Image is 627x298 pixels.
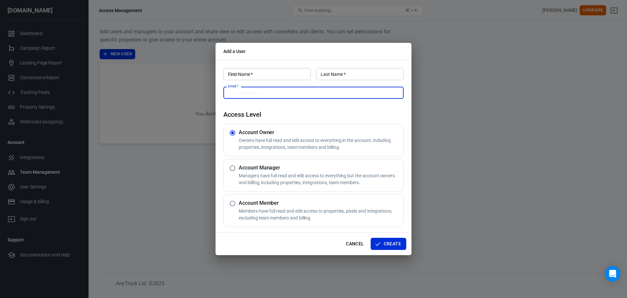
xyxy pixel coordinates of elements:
[605,266,620,282] div: Open Intercom Messenger
[239,208,401,221] p: Members have full read and edit access to properties, pixels and integrations, excluding team mem...
[239,200,401,206] h5: Account Member
[343,238,366,250] button: Cancel
[239,165,401,171] h5: Account Manager
[228,84,238,89] label: Email
[316,68,404,80] input: Doe
[239,129,401,136] h5: Account Owner
[223,111,404,118] h4: Access Level
[223,68,311,80] input: John
[223,87,404,99] input: john.doe@work.com
[239,137,401,151] p: Owners have full read and edit access to everything in the account, including properties, integra...
[216,43,411,60] h2: Add a User
[239,172,401,186] p: Managers have full read and edit access to everything but the account owners and billing, includi...
[371,238,406,250] button: Create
